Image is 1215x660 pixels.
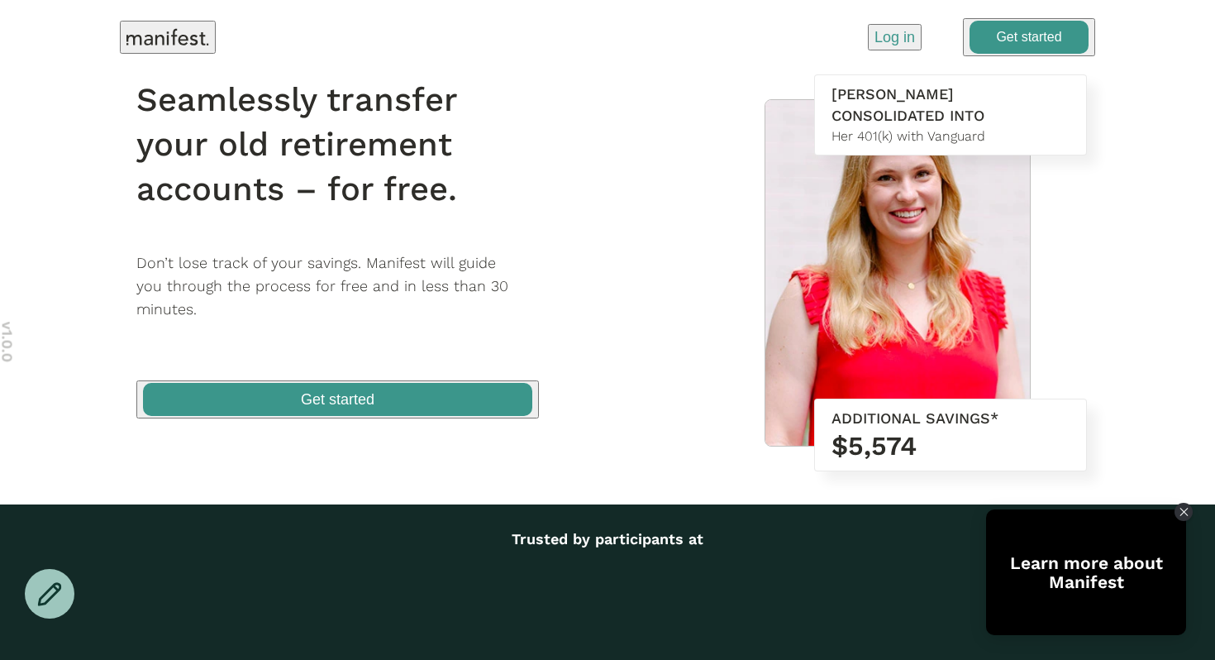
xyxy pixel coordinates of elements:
[831,408,1070,429] div: ADDITIONAL SAVINGS*
[136,380,539,418] button: Get started
[136,78,560,212] h1: Seamlessly transfer your old retirement accounts – for free.
[874,26,915,48] p: Log in
[986,509,1186,635] div: Open Tolstoy widget
[831,84,1070,127] div: [PERSON_NAME] CONSOLIDATED INTO
[868,24,922,50] button: Log in
[986,553,1186,591] div: Learn more about Manifest
[963,18,1095,56] button: Get started
[136,251,560,322] p: Don’t lose track of your savings. Manifest will guide you through the process for free and in les...
[765,100,1030,454] img: Meredith
[986,509,1186,635] div: Open Tolstoy
[831,127,1070,146] div: Her 401(k) with Vanguard
[831,429,1070,462] h3: $5,574
[986,509,1186,635] div: Tolstoy bubble widget
[1174,503,1193,521] div: Close Tolstoy widget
